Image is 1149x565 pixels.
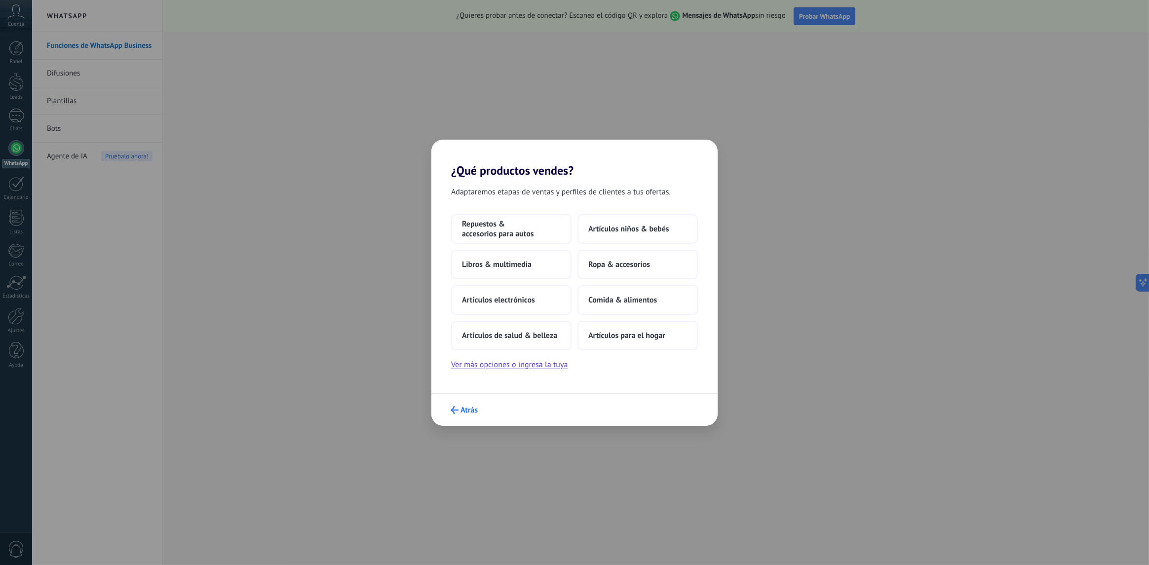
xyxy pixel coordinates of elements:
[451,321,572,350] button: Artículos de salud & belleza
[451,214,572,244] button: Repuestos & accesorios para autos
[431,140,718,178] h2: ¿Qué productos vendes?
[588,260,650,269] span: Ropa & accesorios
[446,402,482,418] button: Atrás
[588,331,665,340] span: Artículos para el hogar
[462,295,535,305] span: Artículos electrónicos
[451,186,671,198] span: Adaptaremos etapas de ventas y perfiles de clientes a tus ofertas.
[588,224,669,234] span: Artículos niños & bebés
[462,219,561,239] span: Repuestos & accesorios para autos
[577,285,698,315] button: Comida & alimentos
[462,260,532,269] span: Libros & multimedia
[451,358,568,371] button: Ver más opciones o ingresa la tuya
[577,214,698,244] button: Artículos niños & bebés
[460,407,478,414] span: Atrás
[577,250,698,279] button: Ropa & accesorios
[588,295,657,305] span: Comida & alimentos
[451,250,572,279] button: Libros & multimedia
[451,285,572,315] button: Artículos electrónicos
[577,321,698,350] button: Artículos para el hogar
[462,331,557,340] span: Artículos de salud & belleza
